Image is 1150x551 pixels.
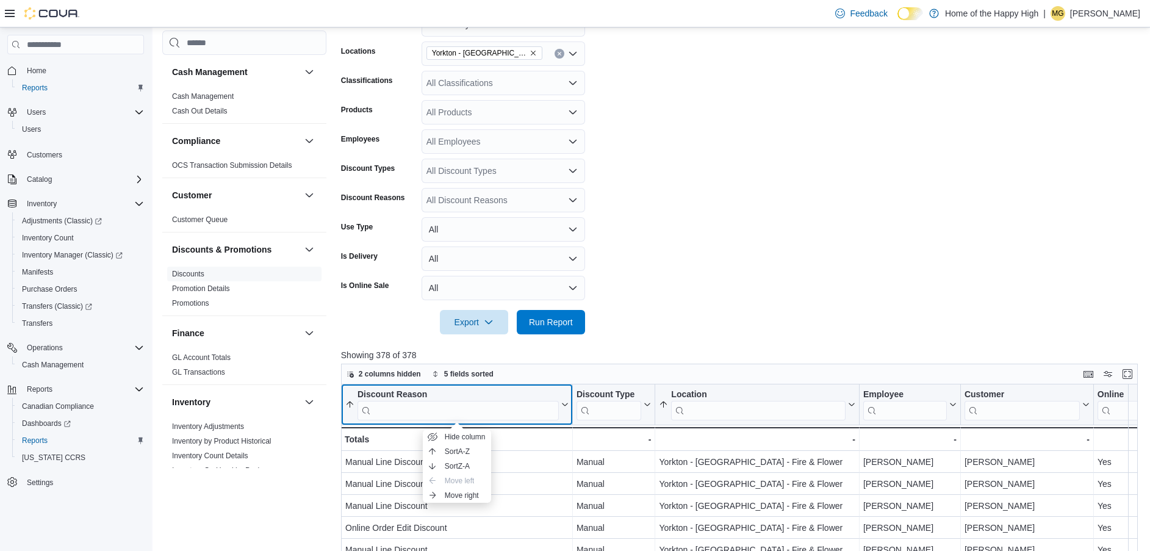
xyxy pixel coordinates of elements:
[12,356,149,373] button: Cash Management
[2,62,149,79] button: Home
[423,444,491,459] button: SortA-Z
[22,105,144,120] span: Users
[17,122,46,137] a: Users
[12,281,149,298] button: Purchase Orders
[17,81,52,95] a: Reports
[577,455,651,469] div: Manual
[965,499,1090,513] div: [PERSON_NAME]
[965,389,1090,420] button: Customer
[517,310,585,334] button: Run Report
[850,7,887,20] span: Feedback
[341,105,373,115] label: Products
[162,212,326,232] div: Customer
[341,164,395,173] label: Discount Types
[172,327,204,339] h3: Finance
[659,520,855,535] div: Yorkton - [GEOGRAPHIC_DATA] - Fire & Flower
[568,166,578,176] button: Open list of options
[302,134,317,148] button: Compliance
[1052,6,1063,21] span: MG
[965,432,1090,447] div: -
[965,520,1090,535] div: [PERSON_NAME]
[12,315,149,332] button: Transfers
[2,381,149,398] button: Reports
[17,358,88,372] a: Cash Management
[22,436,48,445] span: Reports
[22,105,51,120] button: Users
[12,298,149,315] a: Transfers (Classic)
[1070,6,1140,21] p: [PERSON_NAME]
[22,233,74,243] span: Inventory Count
[172,466,274,475] a: Inventory On Hand by Package
[22,284,77,294] span: Purchase Orders
[22,475,58,490] a: Settings
[1051,6,1065,21] div: Melissa Granrud
[172,436,271,446] span: Inventory by Product Historical
[568,107,578,117] button: Open list of options
[341,76,393,85] label: Classifications
[172,66,300,78] button: Cash Management
[302,65,317,79] button: Cash Management
[172,451,248,461] span: Inventory Count Details
[22,475,144,490] span: Settings
[17,248,144,262] span: Inventory Manager (Classic)
[27,343,63,353] span: Operations
[17,316,144,331] span: Transfers
[422,276,585,300] button: All
[659,432,855,447] div: -
[172,299,209,308] a: Promotions
[1081,367,1096,381] button: Keyboard shortcuts
[568,49,578,59] button: Open list of options
[1098,389,1141,420] div: Online
[341,222,373,232] label: Use Type
[2,104,149,121] button: Users
[22,63,51,78] a: Home
[27,175,52,184] span: Catalog
[17,299,97,314] a: Transfers (Classic)
[659,477,855,491] div: Yorkton - [GEOGRAPHIC_DATA] - Fire & Flower
[22,453,85,463] span: [US_STATE] CCRS
[12,398,149,415] button: Canadian Compliance
[2,171,149,188] button: Catalog
[965,455,1090,469] div: [PERSON_NAME]
[341,281,389,290] label: Is Online Sale
[345,389,569,420] button: Discount Reason
[341,193,405,203] label: Discount Reasons
[172,327,300,339] button: Finance
[22,148,67,162] a: Customers
[568,137,578,146] button: Open list of options
[577,499,651,513] div: Manual
[17,399,144,414] span: Canadian Compliance
[358,389,559,401] div: Discount Reason
[22,340,144,355] span: Operations
[345,477,569,491] div: Manual Line Discount
[27,478,53,488] span: Settings
[17,214,144,228] span: Adjustments (Classic)
[302,326,317,340] button: Finance
[12,449,149,466] button: [US_STATE] CCRS
[302,242,317,257] button: Discounts & Promotions
[17,81,144,95] span: Reports
[172,66,248,78] h3: Cash Management
[863,389,947,420] div: Employee
[863,455,957,469] div: [PERSON_NAME]
[172,284,230,293] a: Promotion Details
[172,422,244,431] a: Inventory Adjustments
[172,215,228,224] a: Customer Queue
[162,267,326,315] div: Discounts & Promotions
[445,476,475,486] span: Move left
[302,188,317,203] button: Customer
[12,264,149,281] button: Manifests
[568,78,578,88] button: Open list of options
[22,419,71,428] span: Dashboards
[863,477,957,491] div: [PERSON_NAME]
[432,47,527,59] span: Yorkton - [GEOGRAPHIC_DATA] - Fire & Flower
[897,20,898,21] span: Dark Mode
[22,340,68,355] button: Operations
[17,265,144,279] span: Manifests
[172,396,210,408] h3: Inventory
[671,389,846,420] div: Location
[2,195,149,212] button: Inventory
[17,299,144,314] span: Transfers (Classic)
